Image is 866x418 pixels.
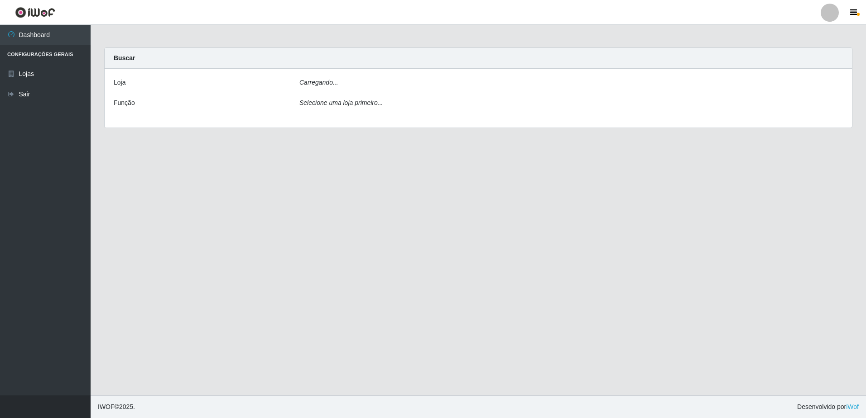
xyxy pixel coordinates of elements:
span: Desenvolvido por [797,402,859,412]
label: Função [114,98,135,108]
span: © 2025 . [98,402,135,412]
img: CoreUI Logo [15,7,55,18]
a: iWof [846,403,859,410]
i: Carregando... [299,79,338,86]
label: Loja [114,78,125,87]
i: Selecione uma loja primeiro... [299,99,383,106]
strong: Buscar [114,54,135,62]
span: IWOF [98,403,115,410]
